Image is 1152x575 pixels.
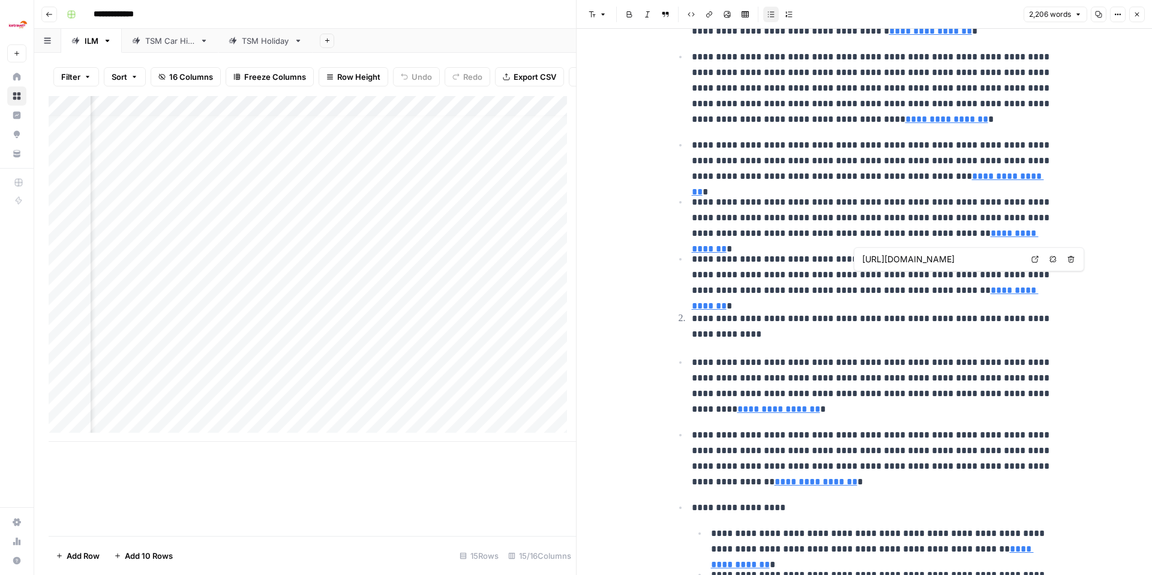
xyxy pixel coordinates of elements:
[412,71,432,83] span: Undo
[319,67,388,86] button: Row Height
[1029,9,1071,20] span: 2,206 words
[503,546,576,565] div: 15/16 Columns
[49,546,107,565] button: Add Row
[104,67,146,86] button: Sort
[1024,7,1087,22] button: 2,206 words
[125,550,173,562] span: Add 10 Rows
[7,144,26,163] a: Your Data
[61,29,122,53] a: ILM
[337,71,380,83] span: Row Height
[7,532,26,551] a: Usage
[7,551,26,570] button: Help + Support
[455,546,503,565] div: 15 Rows
[112,71,127,83] span: Sort
[145,35,195,47] div: TSM Car Hire
[7,14,29,35] img: Ice Travel Group Logo
[242,35,289,47] div: TSM Holiday
[495,67,564,86] button: Export CSV
[463,71,482,83] span: Redo
[67,550,100,562] span: Add Row
[244,71,306,83] span: Freeze Columns
[226,67,314,86] button: Freeze Columns
[169,71,213,83] span: 16 Columns
[85,35,98,47] div: ILM
[7,67,26,86] a: Home
[393,67,440,86] button: Undo
[7,10,26,40] button: Workspace: Ice Travel Group
[151,67,221,86] button: 16 Columns
[7,125,26,144] a: Opportunities
[53,67,99,86] button: Filter
[107,546,180,565] button: Add 10 Rows
[445,67,490,86] button: Redo
[61,71,80,83] span: Filter
[122,29,218,53] a: TSM Car Hire
[7,86,26,106] a: Browse
[7,513,26,532] a: Settings
[218,29,313,53] a: TSM Holiday
[514,71,556,83] span: Export CSV
[7,106,26,125] a: Insights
